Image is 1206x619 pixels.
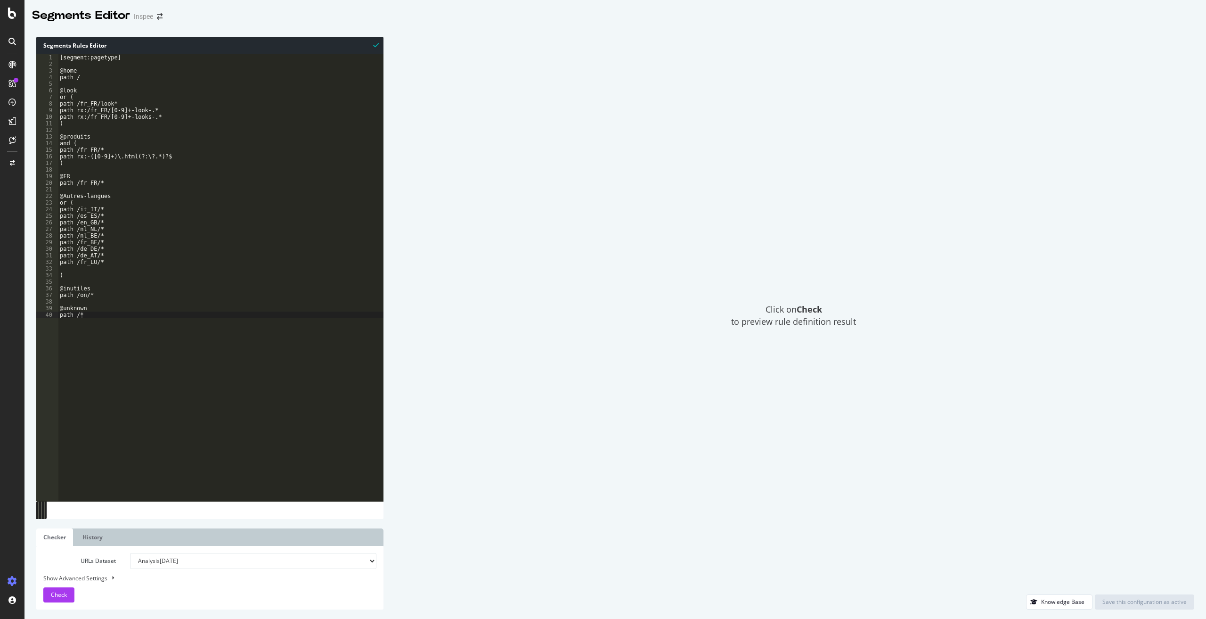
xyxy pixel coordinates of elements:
div: 2 [36,61,58,67]
button: Save this configuration as active [1095,594,1194,610]
div: 16 [36,153,58,160]
div: 39 [36,305,58,312]
span: Click on to preview rule definition result [731,304,856,328]
div: 21 [36,186,58,193]
div: 36 [36,285,58,292]
div: 20 [36,180,58,186]
button: Knowledge Base [1026,594,1092,610]
a: History [75,528,110,546]
div: 29 [36,239,58,246]
div: 12 [36,127,58,133]
div: 7 [36,94,58,100]
div: Show Advanced Settings [36,574,369,583]
div: 30 [36,246,58,252]
div: 28 [36,232,58,239]
div: 40 [36,312,58,318]
strong: Check [797,304,822,315]
div: 5 [36,81,58,87]
div: 31 [36,252,58,259]
div: 13 [36,133,58,140]
div: 11 [36,120,58,127]
div: 27 [36,226,58,232]
div: 8 [36,100,58,107]
div: 38 [36,298,58,305]
div: 6 [36,87,58,94]
div: 1 [36,54,58,61]
span: Check [51,591,67,599]
div: 32 [36,259,58,265]
button: Check [43,587,74,602]
div: 34 [36,272,58,279]
div: 18 [36,166,58,173]
div: 15 [36,147,58,153]
div: Knowledge Base [1041,598,1084,606]
div: 19 [36,173,58,180]
div: 33 [36,265,58,272]
div: arrow-right-arrow-left [157,13,163,20]
div: Save this configuration as active [1102,598,1187,606]
iframe: Intercom live chat [1174,587,1197,610]
div: 9 [36,107,58,114]
a: Knowledge Base [1026,598,1092,606]
div: 22 [36,193,58,199]
div: Segments Rules Editor [36,37,383,54]
div: 10 [36,114,58,120]
div: 3 [36,67,58,74]
div: 24 [36,206,58,213]
div: 37 [36,292,58,298]
div: 26 [36,219,58,226]
span: Syntax is valid [373,41,379,50]
div: 25 [36,213,58,219]
div: Segments Editor [32,8,130,24]
div: 4 [36,74,58,81]
div: 17 [36,160,58,166]
div: 14 [36,140,58,147]
div: 35 [36,279,58,285]
div: Inspee [134,12,153,21]
a: Checker [36,528,73,546]
div: 23 [36,199,58,206]
label: URLs Dataset [36,553,123,569]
